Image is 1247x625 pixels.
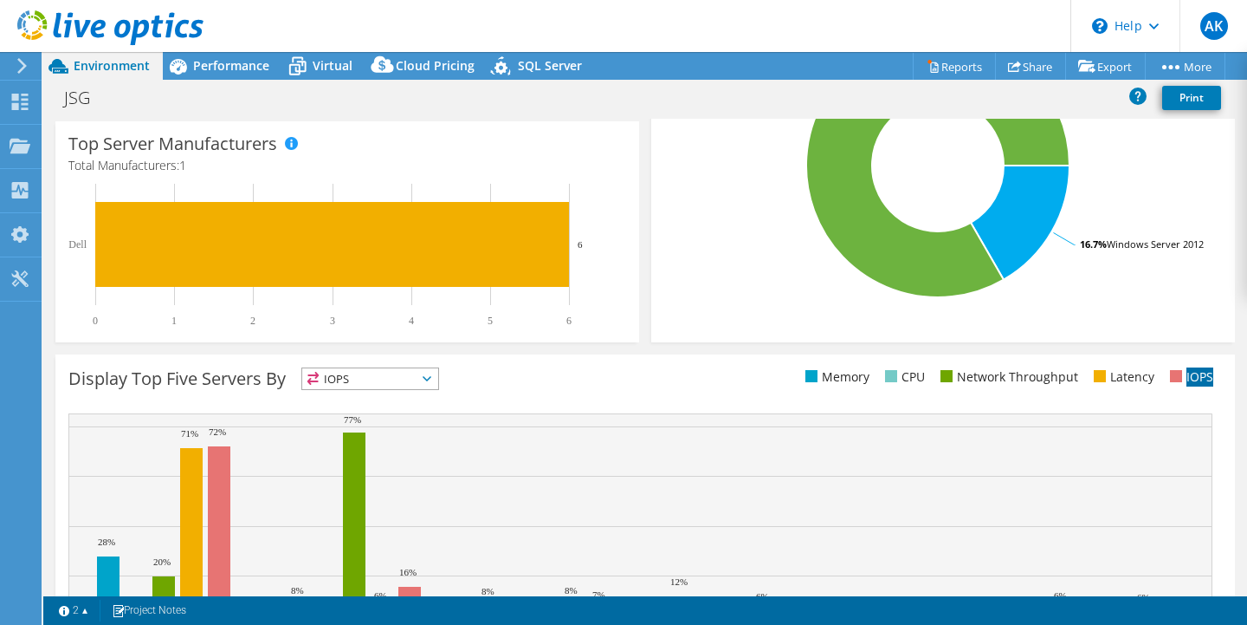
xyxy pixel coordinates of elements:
text: 28% [98,537,115,547]
a: Project Notes [100,600,198,622]
text: 8% [565,585,578,596]
text: 0 [93,315,98,327]
text: 4 [409,315,414,327]
h4: Total Manufacturers: [68,156,626,175]
span: Cloud Pricing [396,57,475,74]
text: 71% [181,428,198,439]
li: Memory [801,368,869,387]
span: SQL Server [518,57,582,74]
li: CPU [881,368,925,387]
text: 4% [128,596,141,606]
text: 12% [670,576,688,587]
tspan: Windows Server 2012 [1107,238,1204,251]
h1: JSG [56,88,117,107]
text: 6 [578,239,583,250]
text: 7% [592,589,605,600]
span: IOPS [302,368,438,389]
span: Performance [193,57,269,74]
text: 4% [784,595,797,605]
li: Network Throughput [936,368,1078,387]
span: Virtual [313,57,352,74]
text: 20% [153,557,171,567]
text: 6% [756,591,769,602]
li: IOPS [1166,368,1213,387]
text: 6 [566,315,572,327]
a: More [1145,53,1225,80]
a: Print [1162,86,1221,110]
text: 1 [171,315,177,327]
svg: \n [1092,18,1108,34]
text: 2 [250,315,255,327]
text: 8% [291,585,304,596]
text: 72% [209,426,226,437]
span: Environment [74,57,150,74]
li: Latency [1089,368,1154,387]
text: 6% [1054,590,1067,601]
text: 6% [374,590,387,601]
span: AK [1200,12,1228,40]
text: 16% [399,567,417,577]
text: 8% [481,586,494,596]
text: 5 [488,315,493,327]
span: 1 [179,157,186,173]
text: 3 [330,315,335,327]
a: 2 [47,600,100,622]
text: 6% [1137,592,1150,602]
a: Share [995,53,1066,80]
tspan: 16.7% [1080,238,1107,251]
h3: Top Server Manufacturers [68,134,277,153]
a: Reports [913,53,996,80]
text: Dell [68,238,87,251]
a: Export [1065,53,1146,80]
text: 77% [344,414,361,425]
